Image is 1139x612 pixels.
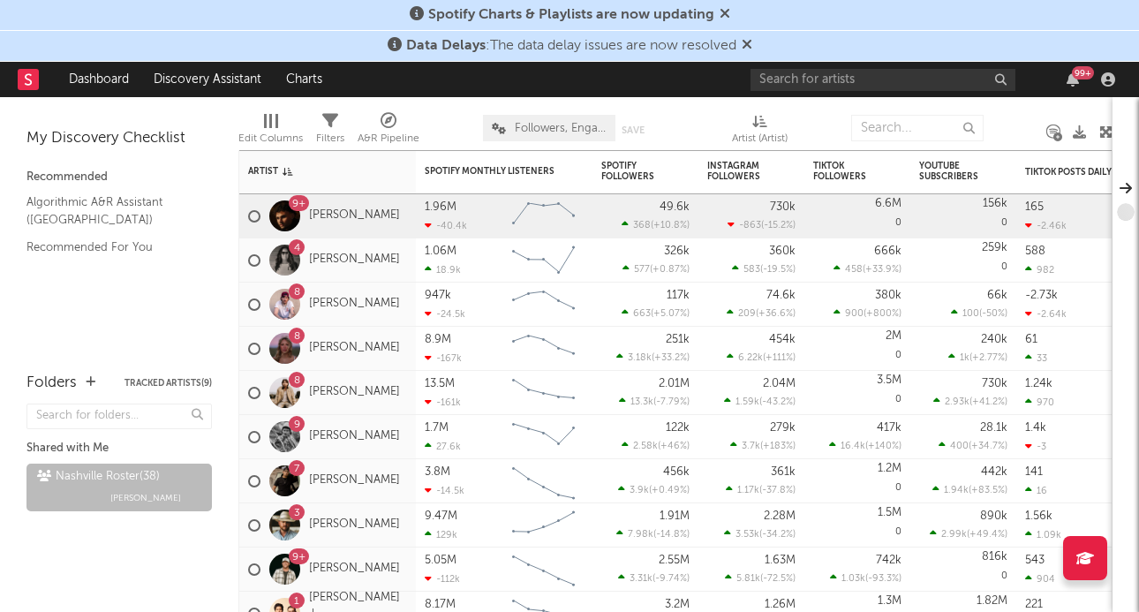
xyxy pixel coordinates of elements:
[932,484,1007,495] div: ( )
[868,442,899,451] span: +140 %
[763,378,796,389] div: 2.04M
[763,265,793,275] span: -19.5 %
[504,283,584,327] svg: Chart title
[764,221,793,230] span: -15.2 %
[851,115,984,141] input: Search...
[309,341,400,356] a: [PERSON_NAME]
[425,334,451,345] div: 8.9M
[981,334,1007,345] div: 240k
[665,599,690,610] div: 3.2M
[428,8,714,22] span: Spotify Charts & Playlists are now updating
[425,555,456,566] div: 5.05M
[724,396,796,407] div: ( )
[666,422,690,434] div: 122k
[982,242,1007,253] div: 259k
[1072,66,1094,79] div: 99 +
[616,351,690,363] div: ( )
[770,422,796,434] div: 279k
[309,208,400,223] a: [PERSON_NAME]
[919,548,1007,591] div: 0
[969,530,1005,540] span: +49.4 %
[948,351,1007,363] div: ( )
[944,486,969,495] span: 1.94k
[865,265,899,275] span: +33.9 %
[764,510,796,522] div: 2.28M
[1025,378,1052,389] div: 1.24k
[1025,599,1043,610] div: 221
[652,265,687,275] span: +0.87 %
[619,396,690,407] div: ( )
[504,371,584,415] svg: Chart title
[769,246,796,257] div: 360k
[728,219,796,230] div: ( )
[309,253,400,268] a: [PERSON_NAME]
[664,246,690,257] div: 326k
[1025,485,1047,496] div: 16
[622,125,645,135] button: Save
[358,106,419,157] div: A&R Pipeline
[622,440,690,451] div: ( )
[504,415,584,459] svg: Chart title
[26,128,212,149] div: My Discovery Checklist
[628,353,652,363] span: 3.18k
[633,442,658,451] span: 2.58k
[616,528,690,540] div: ( )
[878,463,901,474] div: 1.2M
[971,442,1005,451] span: +34.7 %
[633,309,651,319] span: 663
[425,352,462,364] div: -167k
[425,201,456,213] div: 1.96M
[248,166,381,177] div: Artist
[732,106,788,157] div: Artist (Artist)
[878,595,901,607] div: 1.3M
[919,194,1007,238] div: 0
[425,378,455,389] div: 13.5M
[504,459,584,503] svg: Chart title
[977,595,1007,607] div: 1.82M
[655,574,687,584] span: -9.74 %
[425,220,467,231] div: -40.4k
[1025,201,1044,213] div: 165
[972,353,1005,363] span: +2.77 %
[141,62,274,97] a: Discovery Assistant
[739,221,761,230] span: -863
[316,106,344,157] div: Filters
[878,507,901,518] div: 1.5M
[950,442,969,451] span: 400
[765,599,796,610] div: 1.26M
[769,334,796,345] div: 454k
[425,573,460,585] div: -112k
[26,167,212,188] div: Recommended
[622,219,690,230] div: ( )
[309,385,400,400] a: [PERSON_NAME]
[919,161,981,182] div: YouTube Subscribers
[659,555,690,566] div: 2.55M
[504,238,584,283] svg: Chart title
[274,62,335,97] a: Charts
[1025,220,1067,231] div: -2.46k
[425,246,456,257] div: 1.06M
[309,562,400,577] a: [PERSON_NAME]
[26,438,212,459] div: Shared with Me
[1025,510,1052,522] div: 1.56k
[1025,352,1047,364] div: 33
[730,440,796,451] div: ( )
[743,265,760,275] span: 583
[406,39,736,53] span: : The data delay issues are now resolved
[630,397,653,407] span: 13.3k
[618,572,690,584] div: ( )
[738,353,763,363] span: 6.22k
[762,530,793,540] span: -34.2 %
[57,62,141,97] a: Dashboard
[652,486,687,495] span: +0.49 %
[982,378,1007,389] div: 730k
[834,307,901,319] div: ( )
[37,466,160,487] div: Nashville Roster ( 38 )
[1025,441,1046,452] div: -3
[425,466,450,478] div: 3.8M
[654,353,687,363] span: +33.2 %
[980,422,1007,434] div: 28.1k
[875,290,901,301] div: 380k
[945,397,969,407] span: 2.93k
[1025,529,1061,540] div: 1.09k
